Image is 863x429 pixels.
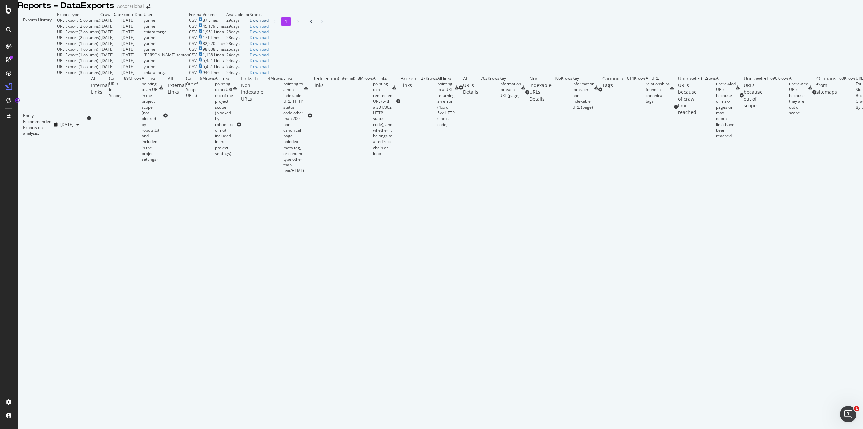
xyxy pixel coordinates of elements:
div: Non-Indexable URLs Details [529,75,552,110]
div: csv-export [304,86,308,90]
td: yurineil [144,35,189,41]
td: [DATE] [121,35,144,41]
div: All links pointing to an URL out of the project scope (blocked by robots.txt or not included in t... [215,75,233,156]
td: [DATE] [121,58,144,63]
button: [DATE] [51,119,82,130]
iframe: Intercom live chat [840,406,856,422]
td: [DATE] [121,41,144,46]
div: = 105K rows [552,75,572,110]
td: 29 days [226,23,250,29]
div: csv-export [233,86,237,90]
td: Crawl Date [100,11,121,17]
div: csv-export [455,86,459,90]
td: User [144,11,189,17]
td: 24 days [226,58,250,63]
td: 82,220 Lines [203,41,226,46]
div: All uncrawled URLs because of max-pages or max-depth limit have been reached [716,75,736,139]
div: Uncrawled URLs because of crawl limit reached [678,75,702,139]
div: URL Export (2 columns) [57,29,100,35]
td: 24 days [226,64,250,70]
a: Download [250,23,269,29]
span: 2025 Aug. 20th [60,122,73,127]
div: Botify Recommended Exports on analysis: [23,113,51,136]
div: = 127K rows [416,75,437,127]
div: CSV [189,64,197,70]
span: 1 [854,406,859,411]
td: [DATE] [100,46,121,52]
td: [DATE] [121,23,144,29]
td: [DATE] [121,17,144,23]
div: ( to Out of Scope URLs ) [186,75,198,156]
div: Download [250,52,269,58]
td: yurineil [144,17,189,23]
div: = 703K rows [478,75,499,101]
div: Broken Links [400,75,416,127]
td: Format [189,11,203,17]
div: URL Export (1 column) [57,58,98,63]
div: = 614K rows [625,75,646,104]
div: All uncrawled URLs because they are out of scope [789,75,808,116]
td: 29 days [226,17,250,23]
div: Exports History [23,17,52,70]
td: yurineil [144,41,189,46]
td: Available for [226,11,250,17]
div: Links pointing to a non-indexable URL (HTTP status code other than 200, non-canonical page, noind... [283,75,304,173]
div: = 9M rows [198,75,215,156]
div: ( Internal ) [338,75,355,156]
div: = 2 rows [702,75,716,139]
div: Download [250,46,269,52]
td: 25 days [226,46,250,52]
div: Tooltip anchor [14,97,20,103]
div: All Internal Links [91,75,109,162]
td: 1,951 Lines [203,29,226,35]
td: 24 days [226,70,250,75]
a: Download [250,29,269,35]
div: All links pointing to a URL returning an error (4xx or 5xx HTTP status code) [437,75,455,127]
div: CSV [189,35,197,41]
div: = 696K rows [768,75,789,116]
div: csv-export [808,86,812,90]
div: Uncrawled URLs because out of scope [744,75,768,116]
div: CSV [189,41,197,46]
li: 2 [294,17,303,26]
td: 5,451 Lines [203,64,226,70]
div: csv-export [392,86,396,90]
div: CSV [189,70,197,75]
td: [DATE] [121,64,144,70]
td: [DATE] [100,70,121,75]
a: Download [250,64,269,70]
div: Redirection Links [312,75,338,156]
div: CSV [189,29,197,35]
div: = 14M rows [263,75,283,173]
div: Orphans from sitemaps [816,75,837,110]
a: Download [250,17,269,23]
td: 28 days [226,29,250,35]
div: csv-export [736,86,740,90]
td: [DATE] [100,52,121,58]
div: arrow-right-arrow-left [146,4,150,9]
a: Download [250,41,269,46]
td: chiara.targa [144,70,189,75]
div: Key information for each URL (page) [499,75,521,99]
td: 87 Lines [203,17,226,23]
div: csv-export [670,86,674,90]
td: [DATE] [100,29,121,35]
td: [DATE] [100,58,121,63]
td: 24 days [226,52,250,58]
div: CSV [189,46,197,52]
td: [DATE] [100,23,121,29]
div: Key information for each non-indexable URL (page) [572,75,594,110]
td: 98,838 Lines [203,46,226,52]
td: [DATE] [100,64,121,70]
div: CSV [189,58,197,63]
div: URL Export (3 columns) [57,70,100,75]
li: 3 [306,17,316,26]
td: 5,451 Lines [203,58,226,63]
div: = 63K rows [837,75,856,110]
div: Download [250,58,269,63]
div: URL Export (1 column) [57,64,98,70]
td: chiara.targa [144,29,189,35]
